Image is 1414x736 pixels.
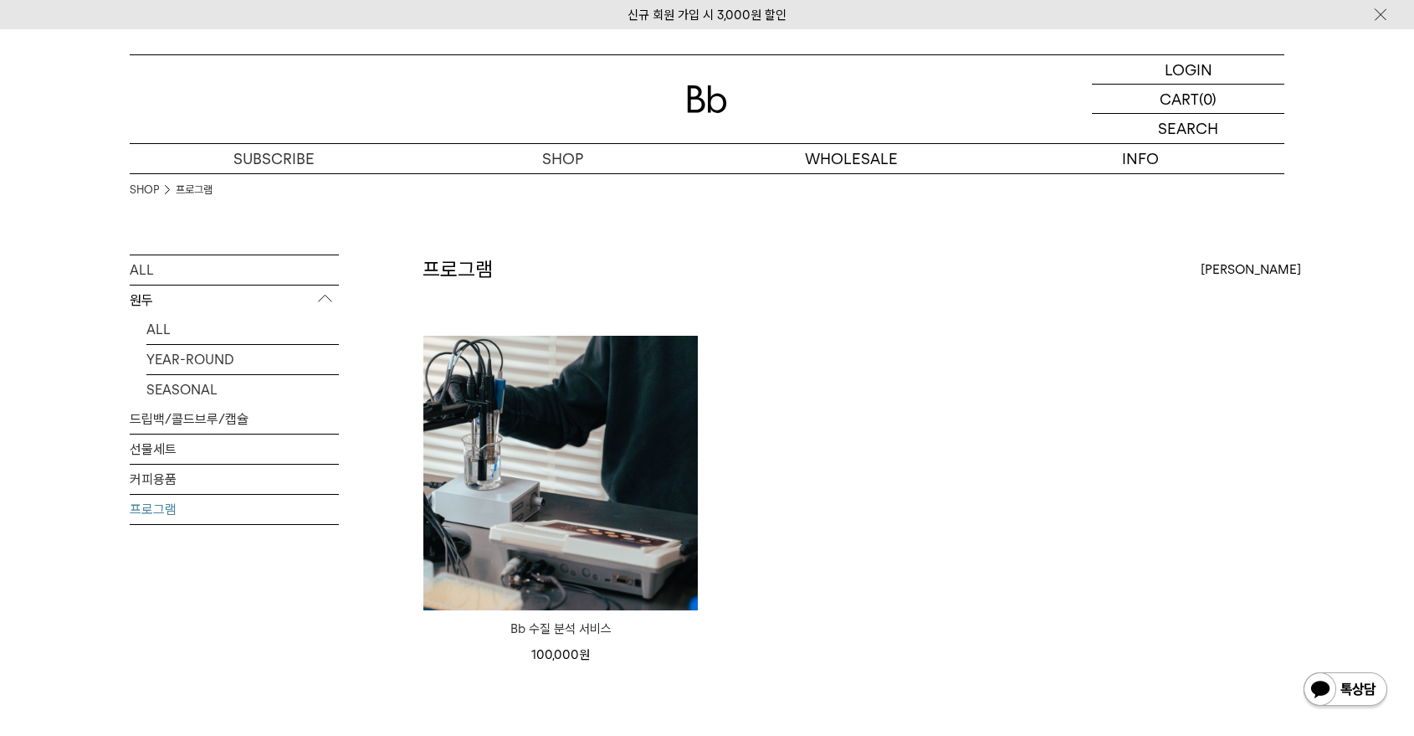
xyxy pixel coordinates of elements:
a: SEASONAL [146,375,339,404]
a: 프로그램 [130,495,339,524]
a: 드립백/콜드브루/캡슐 [130,404,339,434]
a: SHOP [418,144,707,173]
a: ALL [130,255,339,285]
p: WHOLESALE [707,144,996,173]
p: INFO [996,144,1284,173]
a: ALL [146,315,339,344]
a: 선물세트 [130,435,339,464]
span: 원 [579,647,590,662]
span: 100,000 [531,647,590,662]
p: LOGIN [1165,55,1212,84]
a: Bb 수질 분석 서비스 [423,619,698,639]
a: 신규 회원 가입 시 3,000원 할인 [628,8,786,23]
a: SHOP [130,182,159,198]
h2: 프로그램 [423,255,493,284]
p: 원두 [130,286,339,316]
a: YEAR-ROUND [146,345,339,374]
span: [PERSON_NAME] [1201,260,1301,280]
a: 커피용품 [130,465,339,494]
a: 프로그램 [176,182,213,198]
img: Bb 수질 분석 서비스 [423,336,698,610]
img: 로고 [687,85,727,113]
a: CART (0) [1092,85,1284,114]
img: 카카오톡 채널 1:1 채팅 버튼 [1302,671,1389,711]
a: LOGIN [1092,55,1284,85]
p: SEARCH [1158,114,1218,143]
p: CART [1160,85,1199,113]
a: SUBSCRIBE [130,144,418,173]
p: (0) [1199,85,1217,113]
